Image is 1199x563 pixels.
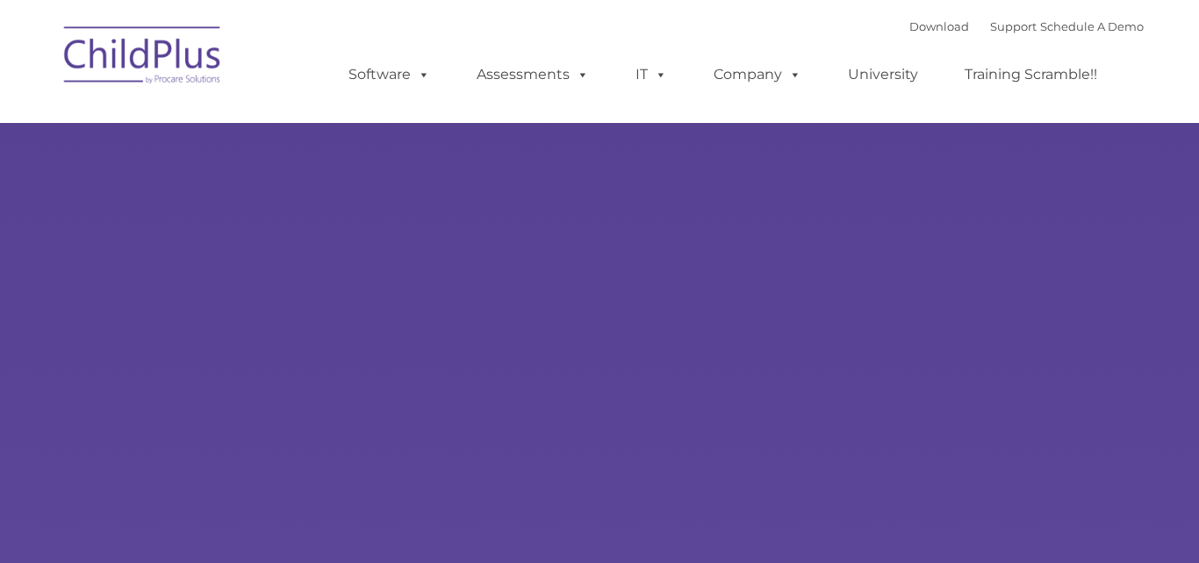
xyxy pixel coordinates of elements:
a: Software [331,57,448,92]
a: University [830,57,936,92]
a: Assessments [459,57,607,92]
a: Schedule A Demo [1040,19,1144,33]
a: Support [990,19,1037,33]
font: | [909,19,1144,33]
a: Training Scramble!! [947,57,1115,92]
a: Download [909,19,969,33]
a: IT [618,57,685,92]
a: Company [696,57,819,92]
img: ChildPlus by Procare Solutions [55,14,231,102]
